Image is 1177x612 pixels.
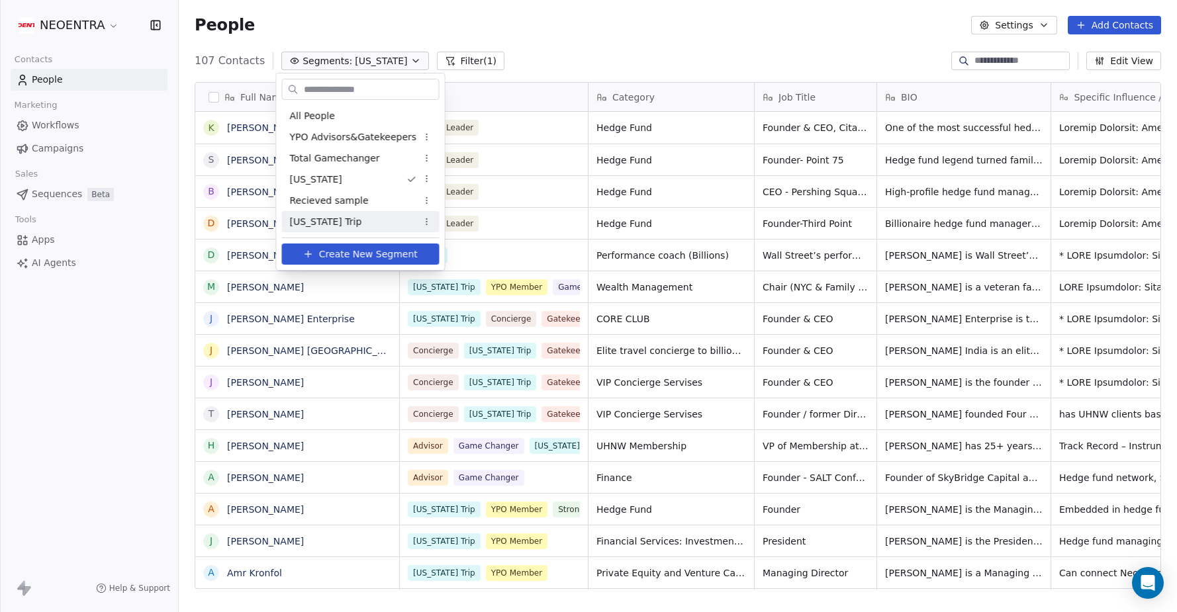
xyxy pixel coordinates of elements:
button: Create New Segment [282,243,440,265]
span: YPO Advisors&Gatekeepers [290,130,417,144]
span: Total Gamechanger [290,152,380,165]
span: [US_STATE] Trip [290,215,362,229]
span: Recieved sample [290,194,369,208]
span: Create New Segment [319,247,418,261]
span: [US_STATE] [290,173,342,187]
span: All People [290,109,335,123]
div: Suggestions [282,105,440,232]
